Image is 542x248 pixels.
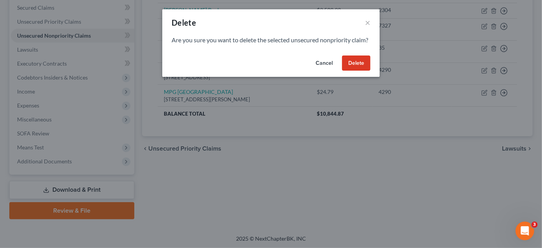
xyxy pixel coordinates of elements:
button: × [365,18,370,27]
iframe: Intercom live chat [516,222,534,240]
p: Are you sure you want to delete the selected unsecured nonpriority claim? [172,36,370,45]
div: Delete [172,17,196,28]
span: 3 [532,222,538,228]
button: Delete [342,55,370,71]
button: Cancel [309,55,339,71]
